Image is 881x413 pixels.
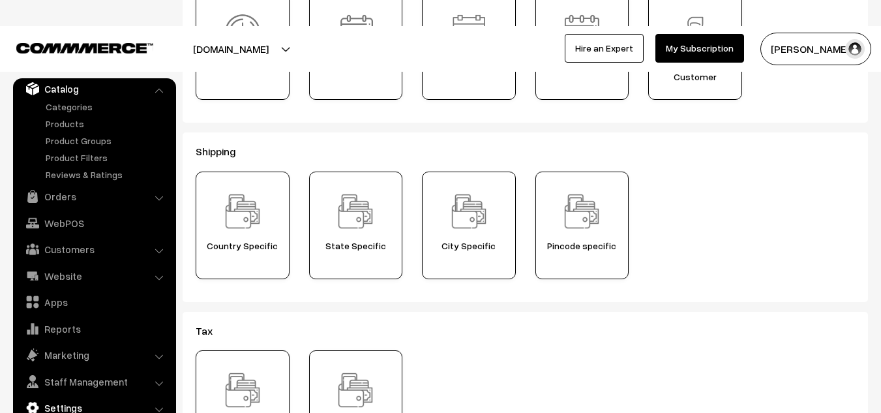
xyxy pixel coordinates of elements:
[147,33,314,65] button: [DOMAIN_NAME]
[16,290,172,314] a: Apps
[42,151,172,164] a: Product Filters
[426,241,511,251] span: City Specific
[42,100,172,114] a: Categories
[422,172,516,279] a: Report City Specific
[314,241,398,251] span: State Specific
[42,134,172,147] a: Product Groups
[220,9,265,55] img: Report
[565,34,644,63] a: Hire an Expert
[333,367,378,413] img: Report
[196,324,228,337] span: Tax
[333,189,378,234] img: Report
[42,117,172,130] a: Products
[16,264,172,288] a: Website
[559,9,605,55] img: Report
[220,367,265,413] img: Report
[220,189,265,234] img: Report
[845,39,865,59] img: user
[535,172,629,279] a: Report Pincode specific
[16,39,130,55] a: COMMMERCE
[309,172,403,279] a: Report State Specific
[672,9,718,55] img: Report
[559,189,605,234] img: Report
[16,317,172,341] a: Reports
[16,77,172,100] a: Catalog
[16,237,172,261] a: Customers
[16,43,153,53] img: COMMMERCE
[196,172,290,279] a: Report Country Specific
[653,61,738,82] span: Sales By Customer
[760,33,871,65] button: [PERSON_NAME]…
[42,168,172,181] a: Reviews & Ratings
[200,241,285,251] span: Country Specific
[655,34,744,63] a: My Subscription
[333,9,378,55] img: Report
[16,185,172,208] a: Orders
[540,241,625,251] span: Pincode specific
[16,211,172,235] a: WebPOS
[16,370,172,393] a: Staff Management
[446,189,492,234] img: Report
[16,343,172,367] a: Marketing
[446,9,492,55] img: Report
[196,145,251,158] span: Shipping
